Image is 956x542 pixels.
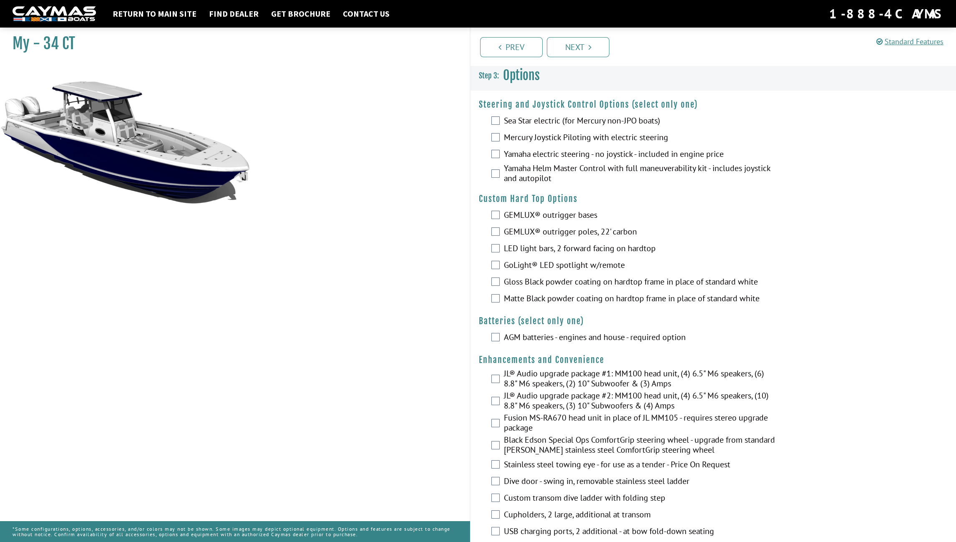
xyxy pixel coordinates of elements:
h3: Options [470,60,956,91]
label: GoLight® LED spotlight w/remote [504,260,775,272]
label: USB charging ports, 2 additional - at bow fold-down seating [504,526,775,538]
a: Standard Features [876,37,943,46]
label: GEMLUX® outrigger poles, 22' carbon [504,227,775,239]
a: Contact Us [339,8,394,19]
label: GEMLUX® outrigger bases [504,210,775,222]
a: Prev [480,37,543,57]
a: Next [547,37,609,57]
label: Stainless steel towing eye - for use as a tender - Price On Request [504,459,775,471]
label: Black Edson Special Ops ComfortGrip steering wheel - upgrade from standard [PERSON_NAME] stainles... [504,435,775,457]
h4: Steering and Joystick Control Options (select only one) [479,99,948,110]
label: LED light bars, 2 forward facing on hardtop [504,243,775,255]
label: Matte Black powder coating on hardtop frame in place of standard white [504,293,775,305]
label: Sea Star electric (for Mercury non-JPO boats) [504,116,775,128]
h4: Batteries (select only one) [479,316,948,326]
div: 1-888-4CAYMAS [829,5,943,23]
h4: Custom Hard Top Options [479,194,948,204]
a: Return to main site [108,8,201,19]
label: Gloss Black powder coating on hardtop frame in place of standard white [504,277,775,289]
p: *Some configurations, options, accessories, and/or colors may not be shown. Some images may depic... [13,522,457,541]
h1: My - 34 CT [13,34,449,53]
label: Mercury Joystick Piloting with electric steering [504,132,775,144]
label: JL® Audio upgrade package #2: MM100 head unit, (4) 6.5" M6 speakers, (10) 8.8" M6 speakers, (3) 1... [504,391,775,413]
label: Dive door - swing in, removable stainless steel ladder [504,476,775,488]
h4: Enhancements and Convenience [479,355,948,365]
label: Yamaha electric steering - no joystick - included in engine price [504,149,775,161]
label: Cupholders, 2 large, additional at transom [504,509,775,522]
img: white-logo-c9c8dbefe5ff5ceceb0f0178aa75bf4bb51f6bca0971e226c86eb53dfe498488.png [13,6,96,22]
label: Yamaha Helm Master Control with full maneuverability kit - includes joystick and autopilot [504,163,775,185]
label: AGM batteries - engines and house - required option [504,332,775,344]
a: Find Dealer [205,8,263,19]
label: Custom transom dive ladder with folding step [504,493,775,505]
label: Fusion MS-RA670 head unit in place of JL MM105 - requires stereo upgrade package [504,413,775,435]
ul: Pagination [478,36,956,57]
a: Get Brochure [267,8,335,19]
label: JL® Audio upgrade package #1: MM100 head unit, (4) 6.5" M6 speakers, (6) 8.8" M6 speakers, (2) 10... [504,368,775,391]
